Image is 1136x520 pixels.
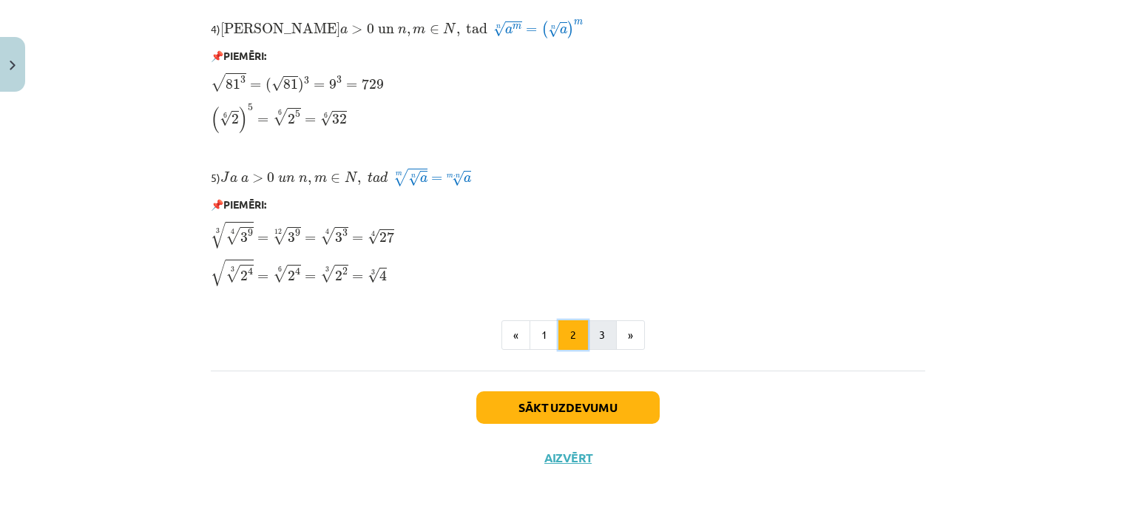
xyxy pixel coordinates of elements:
span: ( [211,107,220,133]
b: PIEMĒRI: [223,49,266,62]
button: » [616,320,645,350]
span: √ [368,268,379,283]
span: m [447,175,453,178]
span: ) [239,107,248,133]
span: √ [211,73,226,91]
span: 9 [329,79,337,90]
span: 5 [248,104,253,111]
nav: Page navigation example [211,320,925,350]
span: a [373,175,380,183]
p: 📌 [211,197,925,212]
span: 9 [248,229,253,237]
span: √ [271,76,283,92]
span: 2 [240,271,248,281]
span: √ [368,229,379,245]
span: N [443,23,456,33]
b: PIEMĒRI: [223,197,266,211]
span: 2 [335,271,342,281]
span: , [357,178,361,185]
span: d [380,172,388,183]
span: ( [541,21,548,38]
span: m [574,20,583,25]
span: un [378,27,394,34]
span: a [420,175,427,183]
p: 5) [211,167,925,188]
span: √ [548,22,560,38]
span: 81 [283,79,298,90]
span: 0 [367,24,374,34]
span: = [526,27,537,33]
span: ∈ [331,174,340,183]
span: n [398,27,407,34]
img: icon-close-lesson-0947bae3869378f0d4975bcd49f059093ad1ed9edebbc8119c70593378902aed.svg [10,61,16,70]
span: 4 [379,270,387,281]
span: t [368,172,373,183]
p: 📌 [211,48,925,64]
button: 1 [530,320,559,350]
span: , [407,29,410,36]
span: 27 [379,232,394,243]
span: = [431,176,442,182]
span: = [314,83,325,89]
span: ) [567,21,574,38]
span: n [299,175,308,183]
span: 3 [335,232,342,243]
span: m [513,24,521,30]
span: = [305,236,316,242]
span: 3 [337,76,342,84]
span: ( [266,78,271,93]
span: 3 [342,229,348,237]
span: N [345,172,358,182]
span: = [257,274,268,280]
span: √ [226,265,240,283]
span: 729 [362,78,384,90]
span: = [352,236,363,242]
span: [PERSON_NAME] [220,23,340,34]
span: m [314,175,327,183]
span: = [257,236,268,242]
button: Sākt uzdevumu [476,391,660,424]
button: 3 [587,320,617,350]
span: > [351,25,362,34]
span: = [346,83,357,89]
span: = [305,118,316,124]
span: √ [211,222,226,249]
span: 3 [240,232,248,243]
span: = [352,274,363,280]
span: 0 [267,172,274,183]
span: 2 [231,114,239,124]
span: = [257,118,268,124]
span: > [252,174,263,183]
span: 3 [288,232,295,243]
span: a [230,175,237,183]
span: a [464,175,471,183]
span: m [413,27,425,34]
span: 9 [295,229,300,237]
span: 5 [295,110,300,118]
span: 4 [248,267,253,275]
span: √ [452,171,464,186]
span: √ [393,169,408,186]
button: 2 [558,320,588,350]
span: 2 [342,268,348,275]
span: ) [298,78,304,93]
span: ∈ [430,25,439,34]
span: 4 [295,267,300,275]
span: 32 [332,114,347,124]
span: √ [493,21,505,37]
span: n [286,175,295,183]
span: a [340,27,348,34]
span: , [308,178,311,185]
span: √ [273,227,288,245]
span: J [220,172,230,183]
span: 2 [288,114,295,124]
span: a [241,175,248,183]
span: 2 [288,271,295,281]
span: √ [320,111,332,126]
span: √ [273,265,288,283]
span: √ [220,111,231,126]
span: √ [320,227,335,245]
span: = [250,83,261,89]
span: , [456,29,460,36]
p: 4) [211,18,925,39]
